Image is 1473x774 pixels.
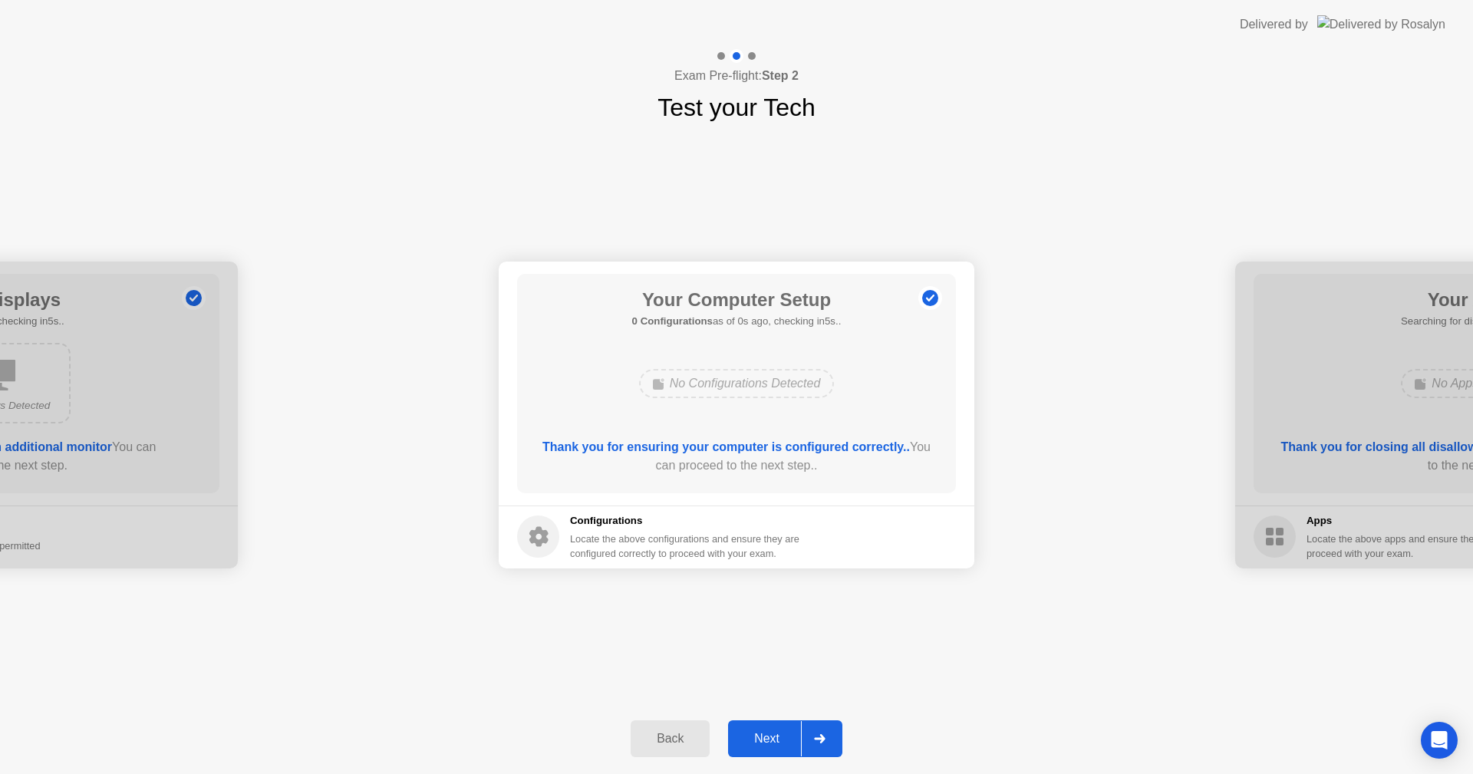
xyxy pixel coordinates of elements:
h5: Configurations [570,513,802,529]
div: You can proceed to the next step.. [539,438,934,475]
button: Next [728,720,842,757]
img: Delivered by Rosalyn [1317,15,1445,33]
div: Delivered by [1240,15,1308,34]
div: Open Intercom Messenger [1421,722,1458,759]
div: Next [733,732,801,746]
div: Back [635,732,705,746]
h1: Your Computer Setup [632,286,842,314]
b: Thank you for ensuring your computer is configured correctly.. [542,440,910,453]
div: No Configurations Detected [639,369,835,398]
h1: Test your Tech [657,89,816,126]
h4: Exam Pre-flight: [674,67,799,85]
h5: as of 0s ago, checking in5s.. [632,314,842,329]
button: Back [631,720,710,757]
div: Locate the above configurations and ensure they are configured correctly to proceed with your exam. [570,532,802,561]
b: Step 2 [762,69,799,82]
b: 0 Configurations [632,315,713,327]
